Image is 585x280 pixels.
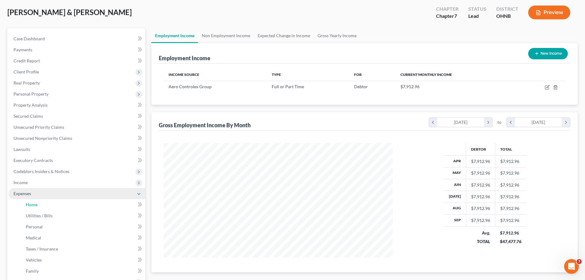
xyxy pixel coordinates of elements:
span: Personal [26,224,43,229]
div: Status [468,6,486,13]
span: Real Property [14,80,40,85]
span: Full or Part Time [272,84,304,89]
span: Medical [26,235,41,240]
span: Debtor [354,84,368,89]
span: Taxes / Insurance [26,246,58,251]
a: Gross Yearly Income [314,28,360,43]
span: Property Analysis [14,102,48,108]
span: Utilities / Bills [26,213,53,218]
a: Personal [21,221,145,232]
span: Unsecured Nonpriority Claims [14,136,72,141]
th: Aug [444,203,466,214]
td: $7,912.96 [495,156,526,167]
div: Avg. [471,230,490,236]
td: $7,912.96 [495,167,526,179]
a: Utilities / Bills [21,210,145,221]
span: Personal Property [14,91,49,97]
div: Chapter [436,6,458,13]
i: chevron_right [562,118,570,127]
a: Secured Claims [9,111,145,122]
span: 7 [454,13,457,19]
iframe: Intercom live chat [564,259,579,274]
span: Executory Contracts [14,158,53,163]
a: Property Analysis [9,100,145,111]
span: Type [272,72,281,77]
span: Codebtors Insiders & Notices [14,169,69,174]
a: Medical [21,232,145,243]
td: $7,912.96 [495,215,526,226]
span: Income [14,180,28,185]
span: to [497,119,501,125]
span: 3 [577,259,582,264]
th: Apr [444,156,466,167]
a: Case Dashboard [9,33,145,44]
a: Unsecured Priority Claims [9,122,145,133]
div: OHNB [496,13,518,20]
th: May [444,167,466,179]
span: Lawsuits [14,147,30,152]
a: Taxes / Insurance [21,243,145,254]
a: Family [21,266,145,277]
div: $7,912.96 [471,217,490,223]
div: $7,912.96 [500,230,521,236]
div: $47,477.76 [500,239,521,245]
i: chevron_right [484,118,492,127]
div: $7,912.96 [471,170,490,176]
span: For [354,72,362,77]
span: Client Profile [14,69,39,74]
span: $7,912.96 [400,84,419,89]
th: [DATE] [444,191,466,203]
a: Payments [9,44,145,55]
span: Secured Claims [14,113,43,119]
span: Unsecured Priority Claims [14,124,64,130]
div: $7,912.96 [471,182,490,188]
a: Credit Report [9,55,145,66]
a: Unsecured Nonpriority Claims [9,133,145,144]
span: Family [26,268,39,274]
span: Aero Controlex Group [169,84,212,89]
th: Sep [444,215,466,226]
span: Case Dashboard [14,36,45,41]
span: Income Source [169,72,199,77]
div: $7,912.96 [471,158,490,164]
i: chevron_left [429,118,437,127]
div: $7,912.96 [471,194,490,200]
span: [PERSON_NAME] & [PERSON_NAME] [7,8,132,17]
div: $7,912.96 [471,205,490,211]
div: Gross Employment Income By Month [159,121,251,129]
span: Credit Report [14,58,40,63]
a: Home [21,199,145,210]
td: $7,912.96 [495,203,526,214]
span: Expenses [14,191,31,196]
div: TOTAL [471,239,490,245]
span: Home [26,202,37,207]
div: [DATE] [437,118,484,127]
div: Lead [468,13,486,20]
th: Jun [444,179,466,191]
a: Employment Income [151,28,198,43]
div: Chapter [436,13,458,20]
span: Payments [14,47,32,52]
td: $7,912.96 [495,191,526,203]
div: Employment Income [159,54,210,62]
button: New Income [528,48,568,59]
a: Executory Contracts [9,155,145,166]
a: Vehicles [21,254,145,266]
th: Debtor [466,143,495,155]
span: Current Monthly Income [400,72,452,77]
div: District [496,6,518,13]
a: Expected Change in Income [254,28,314,43]
a: Non Employment Income [198,28,254,43]
a: Lawsuits [9,144,145,155]
td: $7,912.96 [495,179,526,191]
i: chevron_left [507,118,515,127]
div: [DATE] [515,118,562,127]
span: Vehicles [26,257,42,262]
button: Preview [528,6,570,19]
th: Total [495,143,526,155]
